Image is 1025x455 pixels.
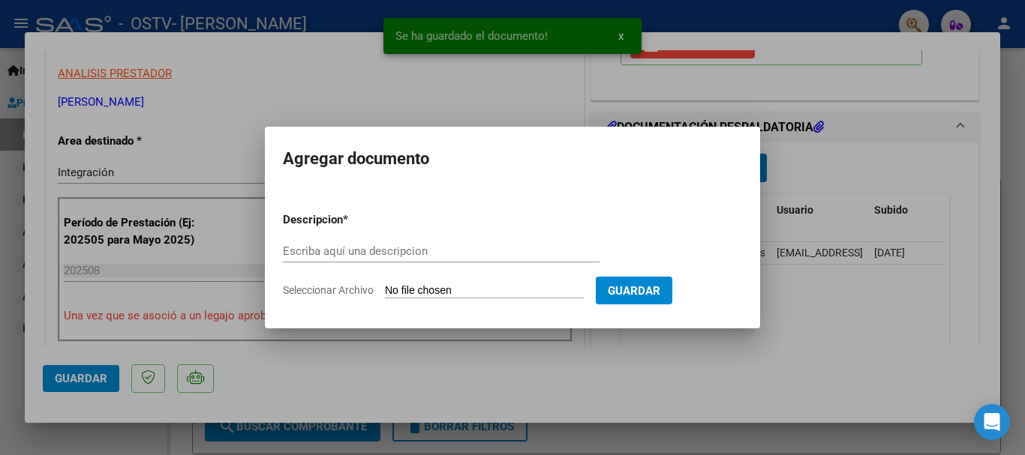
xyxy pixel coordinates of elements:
span: Guardar [608,284,660,298]
div: Open Intercom Messenger [974,404,1010,440]
h2: Agregar documento [283,145,742,173]
button: Guardar [596,277,672,304]
span: Seleccionar Archivo [283,284,374,296]
p: Descripcion [283,211,421,229]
